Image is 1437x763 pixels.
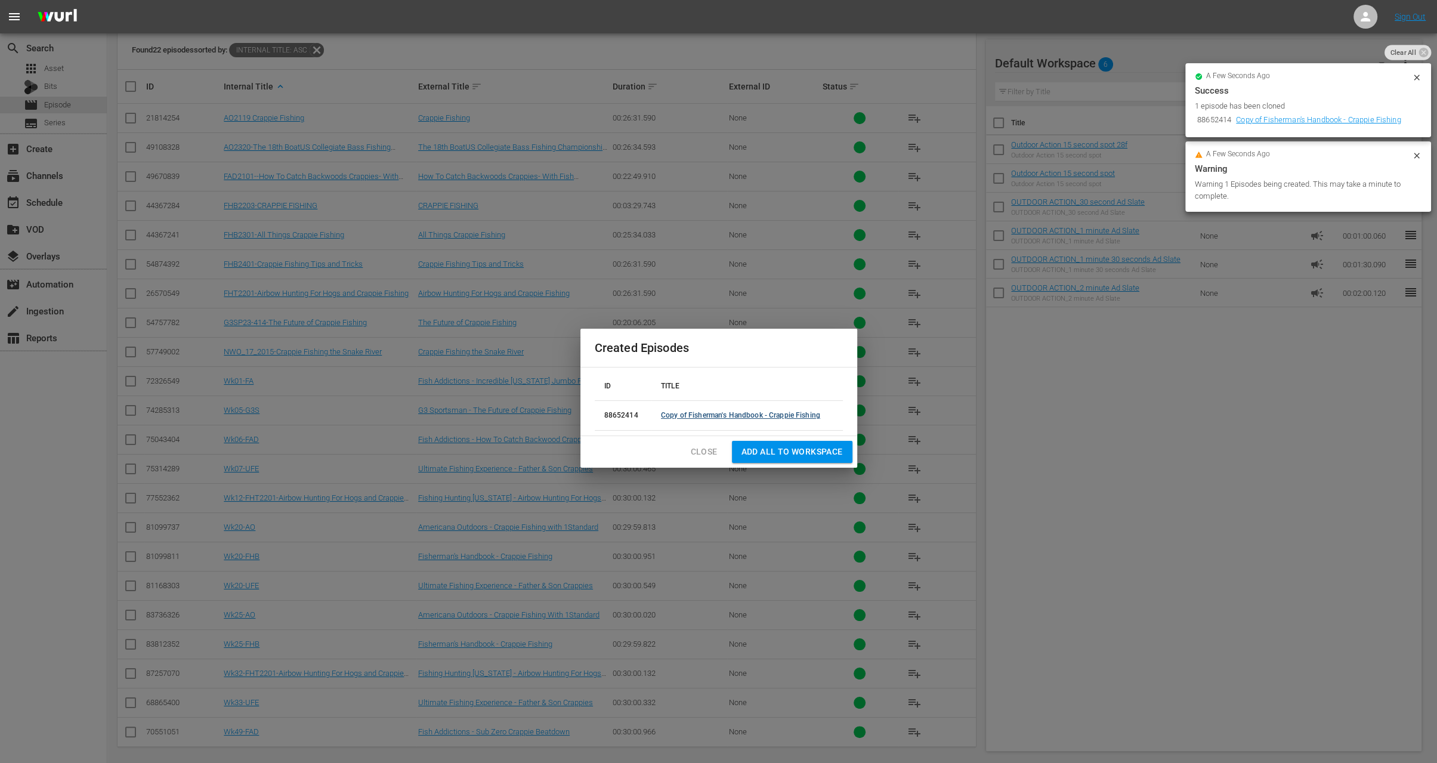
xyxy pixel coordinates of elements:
[7,10,21,24] span: menu
[1195,162,1421,176] div: Warning
[1195,84,1421,98] div: Success
[741,444,843,459] span: Add all to Workspace
[1236,115,1401,124] a: Copy of Fisherman's Handbook - Crappie Fishing
[732,441,852,463] button: Add all to Workspace
[1395,12,1426,21] a: Sign Out
[681,441,727,463] button: Close
[1206,72,1270,81] span: a few seconds ago
[1195,100,1409,112] div: 1 episode has been cloned
[661,411,820,419] a: Copy of Fisherman's Handbook - Crappie Fishing
[595,401,651,431] td: 88652414
[1195,112,1234,128] td: 88652414
[1385,45,1421,60] span: Clear All
[1206,150,1270,159] span: a few seconds ago
[595,338,843,357] h2: Created Episodes
[29,3,86,31] img: ans4CAIJ8jUAAAAAAAAAAAAAAAAAAAAAAAAgQb4GAAAAAAAAAAAAAAAAAAAAAAAAJMjXAAAAAAAAAAAAAAAAAAAAAAAAgAT5G...
[651,372,843,401] th: TITLE
[1195,178,1409,202] div: Warning 1 Episodes being created. This may take a minute to complete.
[691,444,718,459] span: Close
[595,372,651,401] th: ID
